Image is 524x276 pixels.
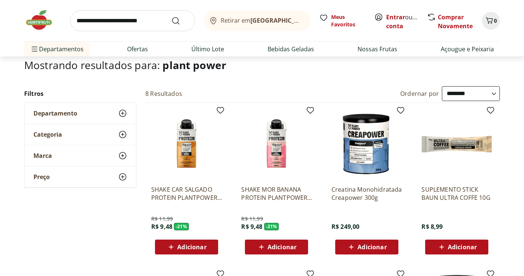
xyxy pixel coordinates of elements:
[221,17,303,24] span: Retirar em
[171,16,189,25] button: Submit Search
[241,185,312,202] a: SHAKE MOR BANANA PROTEIN PLANTPOWER 15G
[25,145,136,166] button: Marca
[174,223,189,230] span: - 21 %
[494,17,497,24] span: 0
[24,9,61,31] img: Hortifruti
[127,45,148,53] a: Ofertas
[386,13,419,30] span: ou
[30,40,84,58] span: Departamentos
[421,109,492,179] img: SUPLEMENTO STICK BAUN ULTRA COFFE 10G
[151,185,222,202] a: SHAKE CAR SALGADO PROTEIN PLANTPOWER 15G
[438,13,473,30] a: Comprar Novamente
[358,244,386,250] span: Adicionar
[331,13,365,28] span: Meus Favoritos
[151,109,222,179] img: SHAKE CAR SALGADO PROTEIN PLANTPOWER 15G
[441,45,494,53] a: Açougue e Peixaria
[331,185,402,202] a: Creatina Monohidratada Creapower 300g
[70,10,195,31] input: search
[482,12,500,30] button: Carrinho
[25,124,136,145] button: Categoria
[177,244,206,250] span: Adicionar
[319,13,365,28] a: Meus Favoritos
[425,240,488,254] button: Adicionar
[162,58,226,72] span: plant power
[268,45,314,53] a: Bebidas Geladas
[448,244,477,250] span: Adicionar
[421,185,492,202] a: SUPLEMENTO STICK BAUN ULTRA COFFE 10G
[33,110,77,117] span: Departamento
[268,244,297,250] span: Adicionar
[245,240,308,254] button: Adicionar
[151,223,172,231] span: R$ 9,48
[400,90,439,98] label: Ordernar por
[241,215,263,223] span: R$ 11,99
[30,40,39,58] button: Menu
[204,10,310,31] button: Retirar em[GEOGRAPHIC_DATA]/[GEOGRAPHIC_DATA]
[33,173,50,181] span: Preço
[145,90,182,98] h2: 8 Resultados
[264,223,279,230] span: - 21 %
[335,240,398,254] button: Adicionar
[358,45,397,53] a: Nossas Frutas
[25,103,136,124] button: Departamento
[191,45,224,53] a: Último Lote
[241,109,312,179] img: SHAKE MOR BANANA PROTEIN PLANTPOWER 15G
[155,240,218,254] button: Adicionar
[386,13,405,21] a: Entrar
[241,223,262,231] span: R$ 9,48
[33,131,62,138] span: Categoria
[33,152,52,159] span: Marca
[386,13,427,30] a: Criar conta
[24,86,136,101] h2: Filtros
[250,16,376,25] b: [GEOGRAPHIC_DATA]/[GEOGRAPHIC_DATA]
[421,223,443,231] span: R$ 8,99
[25,166,136,187] button: Preço
[331,109,402,179] img: Creatina Monohidratada Creapower 300g
[331,223,359,231] span: R$ 249,00
[24,59,500,71] h1: Mostrando resultados para:
[151,215,173,223] span: R$ 11,99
